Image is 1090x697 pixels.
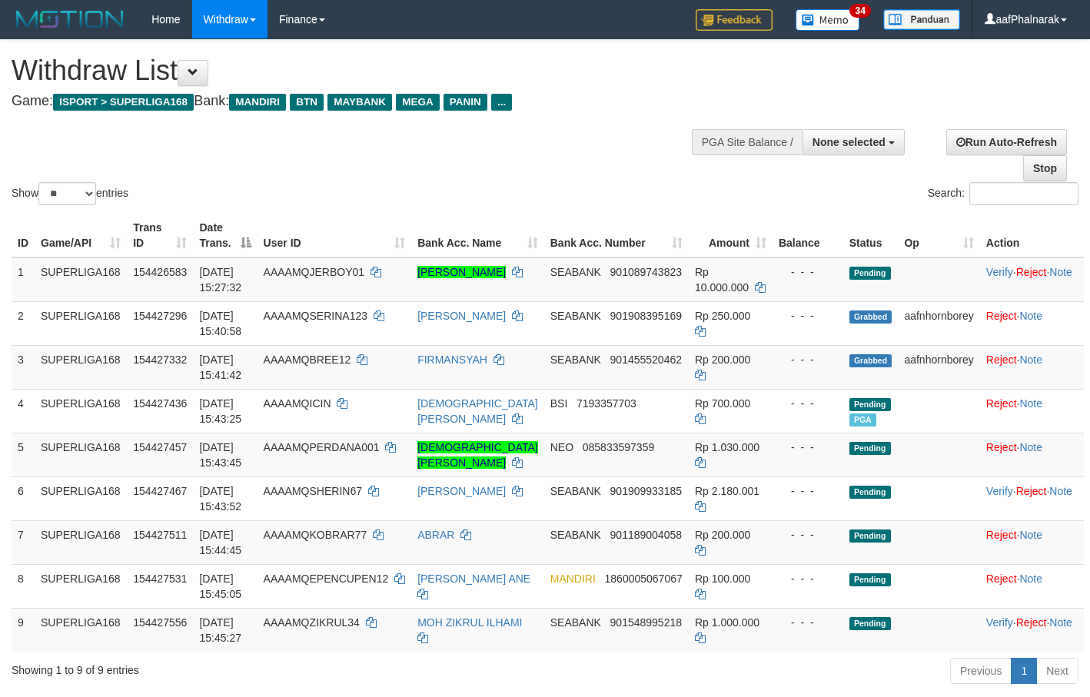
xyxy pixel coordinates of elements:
[550,266,601,278] span: SEABANK
[986,266,1013,278] a: Verify
[38,182,96,205] select: Showentries
[849,398,891,411] span: Pending
[327,94,392,111] span: MAYBANK
[843,214,899,257] th: Status
[1019,441,1042,453] a: Note
[550,441,573,453] span: NEO
[779,615,837,630] div: - - -
[796,9,860,31] img: Button%20Memo.svg
[1019,397,1042,410] a: Note
[12,94,711,109] h4: Game: Bank:
[849,310,892,324] span: Grabbed
[417,353,487,366] a: FIRMANSYAH
[577,397,636,410] span: Copy 7193357703 to clipboard
[133,353,187,366] span: 154427332
[133,573,187,585] span: 154427531
[849,267,891,280] span: Pending
[695,573,750,585] span: Rp 100.000
[980,257,1084,302] td: · ·
[583,441,654,453] span: Copy 085833597359 to clipboard
[849,442,891,455] span: Pending
[199,310,241,337] span: [DATE] 15:40:58
[1011,658,1037,684] a: 1
[133,310,187,322] span: 154427296
[779,264,837,280] div: - - -
[35,608,127,652] td: SUPERLIGA168
[610,353,682,366] span: Copy 901455520462 to clipboard
[35,257,127,302] td: SUPERLIGA168
[264,573,389,585] span: AAAAMQEPENCUPEN12
[849,413,876,426] span: Marked by aafsoycanthlai
[696,9,773,31] img: Feedback.jpg
[133,397,187,410] span: 154427436
[980,214,1084,257] th: Action
[12,564,35,608] td: 8
[1036,658,1078,684] a: Next
[258,214,412,257] th: User ID: activate to sort column ascending
[898,301,979,345] td: aafnhornborey
[779,308,837,324] div: - - -
[544,214,689,257] th: Bank Acc. Number: activate to sort column ascending
[849,573,891,586] span: Pending
[898,345,979,389] td: aafnhornborey
[491,94,512,111] span: ...
[12,433,35,476] td: 5
[35,476,127,520] td: SUPERLIGA168
[550,573,596,585] span: MANDIRI
[695,529,750,541] span: Rp 200.000
[1049,485,1072,497] a: Note
[12,182,128,205] label: Show entries
[290,94,324,111] span: BTN
[1019,573,1042,585] a: Note
[133,529,187,541] span: 154427511
[773,214,843,257] th: Balance
[610,616,682,629] span: Copy 901548995218 to clipboard
[1016,616,1047,629] a: Reject
[12,656,443,678] div: Showing 1 to 9 of 9 entries
[12,257,35,302] td: 1
[986,485,1013,497] a: Verify
[417,573,530,585] a: [PERSON_NAME] ANE
[199,529,241,556] span: [DATE] 15:44:45
[980,476,1084,520] td: · ·
[980,345,1084,389] td: ·
[193,214,257,257] th: Date Trans.: activate to sort column descending
[199,441,241,469] span: [DATE] 15:43:45
[12,476,35,520] td: 6
[695,397,750,410] span: Rp 700.000
[849,486,891,499] span: Pending
[928,182,1078,205] label: Search:
[35,433,127,476] td: SUPERLIGA168
[35,520,127,564] td: SUPERLIGA168
[1019,529,1042,541] a: Note
[417,310,506,322] a: [PERSON_NAME]
[35,214,127,257] th: Game/API: activate to sort column ascending
[417,397,538,425] a: [DEMOGRAPHIC_DATA][PERSON_NAME]
[264,397,331,410] span: AAAAMQICIN
[689,214,773,257] th: Amount: activate to sort column ascending
[986,397,1017,410] a: Reject
[35,301,127,345] td: SUPERLIGA168
[779,396,837,411] div: - - -
[264,529,367,541] span: AAAAMQKOBRAR77
[898,214,979,257] th: Op: activate to sort column ascending
[980,608,1084,652] td: · ·
[35,564,127,608] td: SUPERLIGA168
[695,310,750,322] span: Rp 250.000
[417,529,454,541] a: ABRAR
[133,441,187,453] span: 154427457
[199,616,241,644] span: [DATE] 15:45:27
[264,485,362,497] span: AAAAMQSHERIN67
[550,485,601,497] span: SEABANK
[35,345,127,389] td: SUPERLIGA168
[946,129,1067,155] a: Run Auto-Refresh
[610,266,682,278] span: Copy 901089743823 to clipboard
[12,520,35,564] td: 7
[986,573,1017,585] a: Reject
[1049,266,1072,278] a: Note
[199,353,241,381] span: [DATE] 15:41:42
[12,608,35,652] td: 9
[779,571,837,586] div: - - -
[980,433,1084,476] td: ·
[779,440,837,455] div: - - -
